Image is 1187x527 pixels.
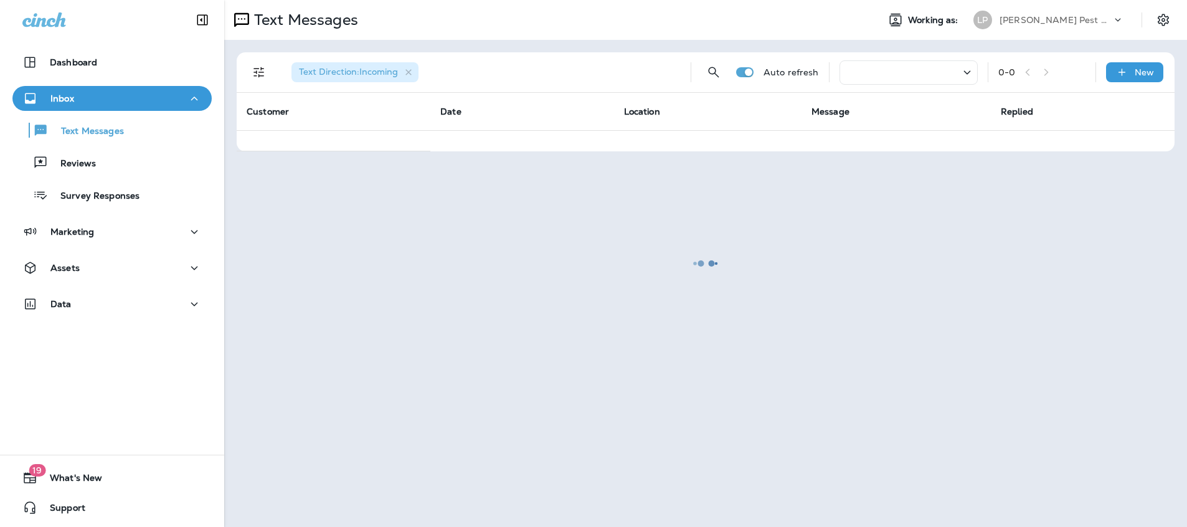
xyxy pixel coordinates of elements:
button: Support [12,495,212,520]
button: Marketing [12,219,212,244]
button: Survey Responses [12,182,212,208]
span: 19 [29,464,45,477]
p: Data [50,299,72,309]
button: 19What's New [12,465,212,490]
p: Dashboard [50,57,97,67]
button: Dashboard [12,50,212,75]
p: Marketing [50,227,94,237]
span: Support [37,503,85,518]
p: Survey Responses [48,191,140,202]
p: Assets [50,263,80,273]
p: Reviews [48,158,96,170]
button: Text Messages [12,117,212,143]
button: Collapse Sidebar [185,7,220,32]
span: What's New [37,473,102,488]
p: Text Messages [49,126,124,138]
p: New [1135,67,1154,77]
button: Data [12,292,212,316]
p: Inbox [50,93,74,103]
button: Assets [12,255,212,280]
button: Inbox [12,86,212,111]
button: Reviews [12,150,212,176]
